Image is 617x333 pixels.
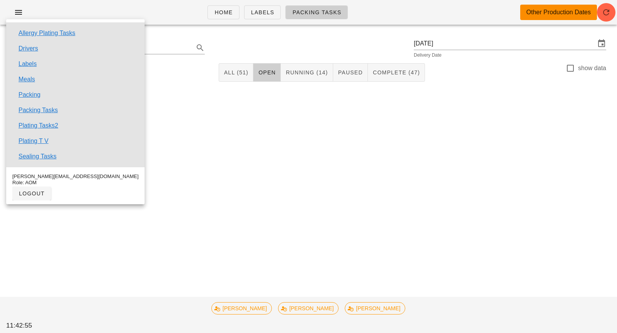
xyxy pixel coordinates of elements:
[19,29,75,38] a: Allergy Plating Tasks
[19,152,56,161] a: Sealing Tasks
[19,75,35,84] a: Meals
[214,9,233,15] span: Home
[5,85,612,109] div: 0 Tasks
[19,190,45,197] span: logout
[216,303,267,314] span: [PERSON_NAME]
[283,303,334,314] span: [PERSON_NAME]
[12,173,138,180] div: [PERSON_NAME][EMAIL_ADDRESS][DOMAIN_NAME]
[19,106,58,115] a: Packing Tasks
[12,180,138,186] div: Role: AOM
[578,64,606,72] label: show data
[19,136,49,146] a: Plating T V
[333,63,368,82] button: Paused
[414,53,606,57] div: Delivery Date
[292,9,341,15] span: Packing Tasks
[251,9,275,15] span: Labels
[219,63,253,82] button: All (51)
[285,5,348,19] a: Packing Tasks
[373,69,420,76] span: Complete (47)
[258,69,276,76] span: Open
[350,303,401,314] span: [PERSON_NAME]
[244,5,281,19] a: Labels
[253,63,281,82] button: Open
[207,5,239,19] a: Home
[224,69,248,76] span: All (51)
[338,69,363,76] span: Paused
[5,319,55,332] div: 11:42:55
[19,44,38,53] a: Drivers
[12,187,51,200] button: logout
[281,63,333,82] button: Running (14)
[526,8,591,17] div: Other Production Dates
[19,121,58,130] a: Plating Tasks2
[19,90,40,99] a: Packing
[285,69,328,76] span: Running (14)
[19,59,37,69] a: Labels
[368,63,425,82] button: Complete (47)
